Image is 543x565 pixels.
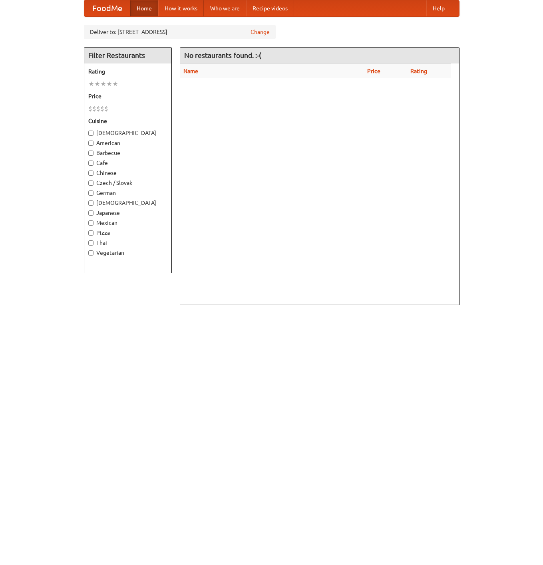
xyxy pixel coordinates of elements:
[246,0,294,16] a: Recipe videos
[100,79,106,88] li: ★
[158,0,204,16] a: How it works
[88,170,93,176] input: Chinese
[88,179,167,187] label: Czech / Slovak
[410,68,427,74] a: Rating
[88,104,92,113] li: $
[88,79,94,88] li: ★
[88,219,167,227] label: Mexican
[88,250,93,256] input: Vegetarian
[84,48,171,63] h4: Filter Restaurants
[88,239,167,247] label: Thai
[251,28,270,36] a: Change
[88,230,93,236] input: Pizza
[88,161,93,166] input: Cafe
[88,131,93,136] input: [DEMOGRAPHIC_DATA]
[426,0,451,16] a: Help
[88,229,167,237] label: Pizza
[130,0,158,16] a: Home
[88,141,93,146] input: American
[367,68,380,74] a: Price
[204,0,246,16] a: Who we are
[100,104,104,113] li: $
[92,104,96,113] li: $
[106,79,112,88] li: ★
[84,0,130,16] a: FoodMe
[88,151,93,156] input: Barbecue
[88,200,93,206] input: [DEMOGRAPHIC_DATA]
[88,92,167,100] h5: Price
[88,209,167,217] label: Japanese
[88,190,93,196] input: German
[88,180,93,186] input: Czech / Slovak
[88,117,167,125] h5: Cuisine
[88,199,167,207] label: [DEMOGRAPHIC_DATA]
[88,159,167,167] label: Cafe
[84,25,276,39] div: Deliver to: [STREET_ADDRESS]
[184,52,261,59] ng-pluralize: No restaurants found. :-(
[88,249,167,257] label: Vegetarian
[96,104,100,113] li: $
[88,139,167,147] label: American
[88,220,93,226] input: Mexican
[88,240,93,246] input: Thai
[88,169,167,177] label: Chinese
[88,210,93,216] input: Japanese
[112,79,118,88] li: ★
[88,67,167,75] h5: Rating
[104,104,108,113] li: $
[94,79,100,88] li: ★
[183,68,198,74] a: Name
[88,189,167,197] label: German
[88,129,167,137] label: [DEMOGRAPHIC_DATA]
[88,149,167,157] label: Barbecue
